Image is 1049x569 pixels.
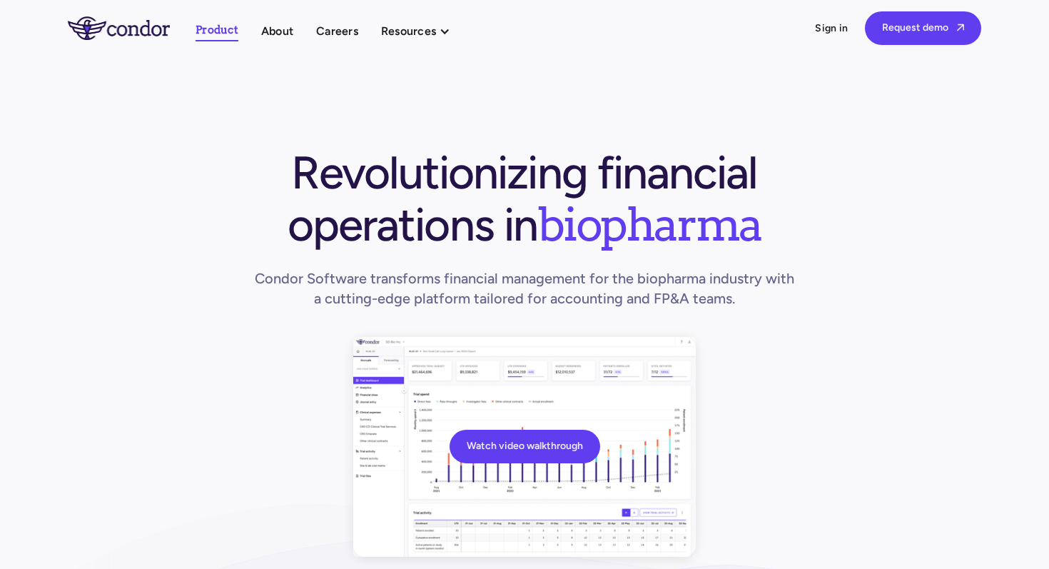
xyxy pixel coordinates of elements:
span: biopharma [537,196,761,252]
a: Watch video walkthrough [450,430,600,463]
a: Product [196,21,238,41]
a: About [261,21,293,41]
a: home [68,16,196,39]
a: Sign in [815,21,848,36]
h1: Revolutionizing financial operations in [250,147,799,250]
a: Request demo [865,11,981,45]
div: Resources [381,21,436,41]
span:  [957,23,964,32]
div: Resources [381,21,465,41]
h1: Condor Software transforms financial management for the biopharma industry with a cutting-edge pl... [250,268,799,308]
a: Careers [316,21,358,41]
